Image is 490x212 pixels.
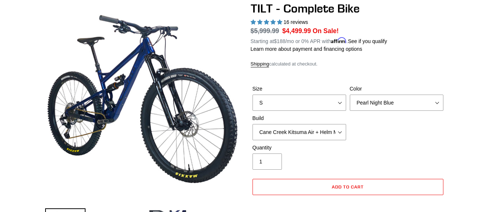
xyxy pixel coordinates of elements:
[283,19,308,25] span: 16 reviews
[253,144,346,152] label: Quantity
[251,19,284,25] span: 5.00 stars
[251,1,445,15] h1: TILT - Complete Bike
[251,61,269,67] a: Shipping
[251,46,362,52] a: Learn more about payment and financing options
[274,38,285,44] span: $188
[331,37,346,43] span: Affirm
[253,85,346,93] label: Size
[251,36,387,45] p: Starting at /mo or 0% APR with .
[282,27,311,35] span: $4,499.99
[350,85,443,93] label: Color
[313,26,339,36] span: On Sale!
[332,184,364,190] span: Add to cart
[251,60,445,68] div: calculated at checkout.
[348,38,387,44] a: See if you qualify - Learn more about Affirm Financing (opens in modal)
[251,27,279,35] s: $5,999.99
[253,179,443,195] button: Add to cart
[253,114,346,122] label: Build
